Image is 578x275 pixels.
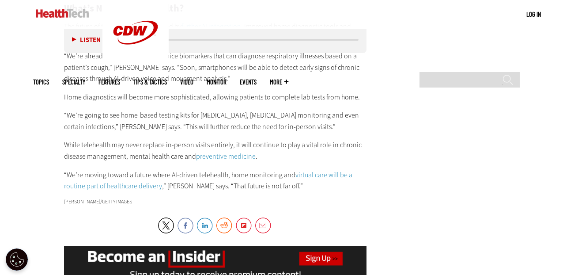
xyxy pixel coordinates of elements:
div: User menu [526,10,541,19]
span: Topics [33,79,49,85]
button: Open Preferences [6,248,28,271]
img: Home [36,9,89,18]
div: [PERSON_NAME]/Getty Images [64,199,367,204]
div: Cookie Settings [6,248,28,271]
a: Tips & Tactics [133,79,167,85]
a: MonITor [207,79,227,85]
a: Features [98,79,120,85]
span: Specialty [62,79,85,85]
span: More [270,79,288,85]
a: Log in [526,10,541,18]
a: CDW [102,58,169,68]
a: preventive medicine [196,152,256,161]
p: “We’re going to see home-based testing kits for [MEDICAL_DATA], [MEDICAL_DATA] monitoring and eve... [64,110,367,132]
a: Video [180,79,193,85]
p: “We’re moving toward a future where AI-driven telehealth, home monitoring and ,” [PERSON_NAME] sa... [64,169,367,192]
a: Events [240,79,257,85]
p: While telehealth may never replace in-person visits entirely, it will continue to play a vital ro... [64,139,367,162]
p: Home diagnostics will become more sophisticated, allowing patients to complete lab tests from home. [64,92,367,103]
